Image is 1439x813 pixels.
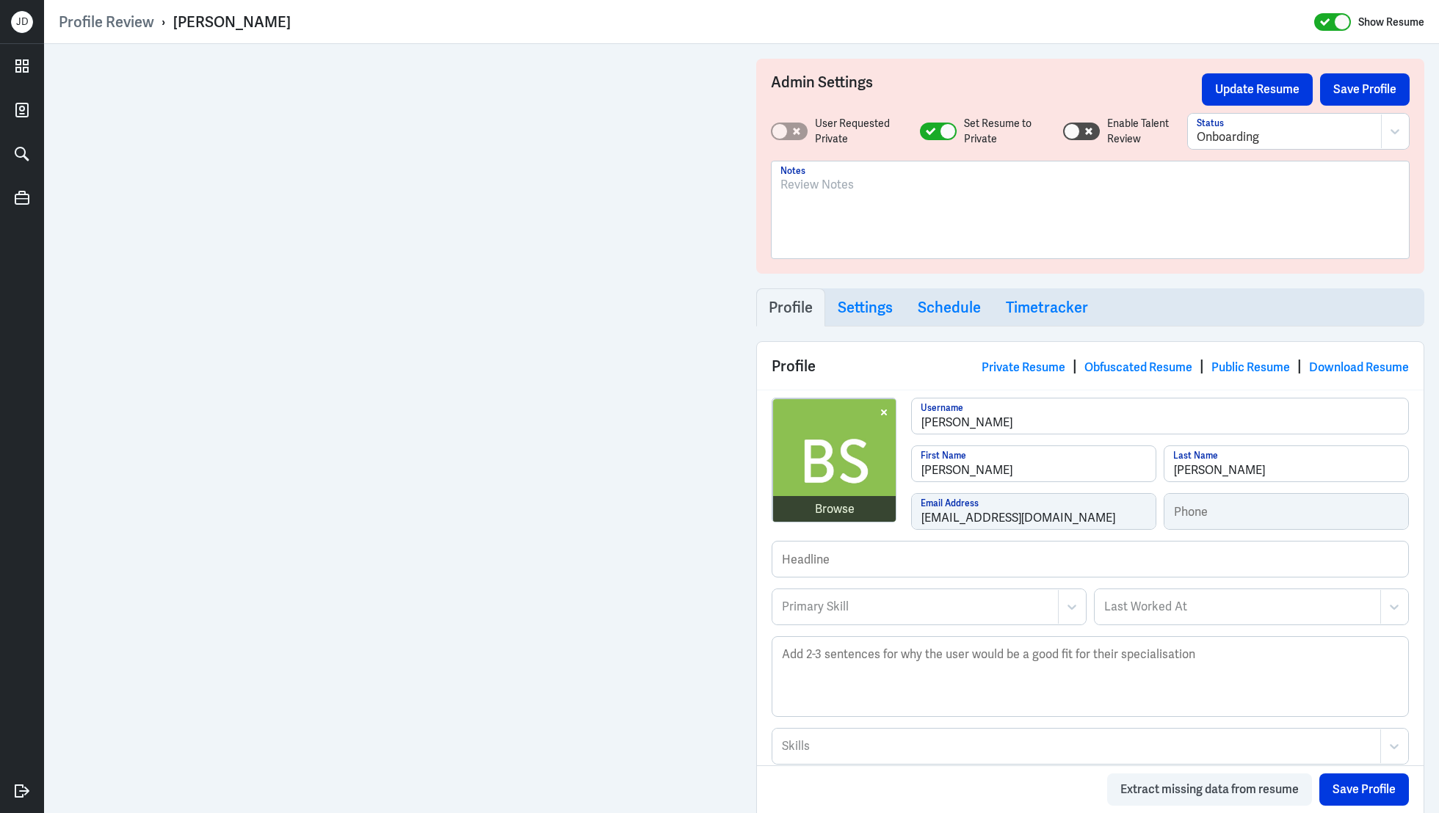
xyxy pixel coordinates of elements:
input: Username [912,398,1408,434]
input: Phone [1164,494,1408,529]
p: › [154,12,173,32]
input: Last Name [1164,446,1408,481]
h3: Profile [769,299,813,316]
a: Private Resume [982,360,1065,375]
label: Enable Talent Review [1107,116,1187,147]
button: Save Profile [1320,73,1410,106]
label: User Requested Private [815,116,905,147]
div: J D [11,11,33,33]
input: First Name [912,446,1156,481]
div: Browse [815,500,855,518]
h3: Settings [838,299,893,316]
button: Save Profile [1319,773,1409,806]
label: Set Resume to Private [964,116,1048,147]
iframe: https://ppcdn.hiredigital.com/register/115c8bf5/resumes/593133562/Banu_Marketing_Operations__Auto... [59,59,727,798]
input: Email Address [912,494,1156,529]
div: Profile [757,342,1424,390]
input: Headline [772,542,1408,577]
a: Profile Review [59,12,154,32]
a: Download Resume [1309,360,1409,375]
h3: Timetracker [1006,299,1088,316]
a: Obfuscated Resume [1084,360,1192,375]
button: Extract missing data from resume [1107,773,1312,806]
h3: Admin Settings [771,73,1202,106]
img: avatar.jpg [773,399,896,522]
a: Public Resume [1211,360,1290,375]
button: Update Resume [1202,73,1313,106]
div: | | | [982,355,1409,377]
h3: Schedule [918,299,981,316]
div: [PERSON_NAME] [173,12,291,32]
label: Show Resume [1358,12,1424,32]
